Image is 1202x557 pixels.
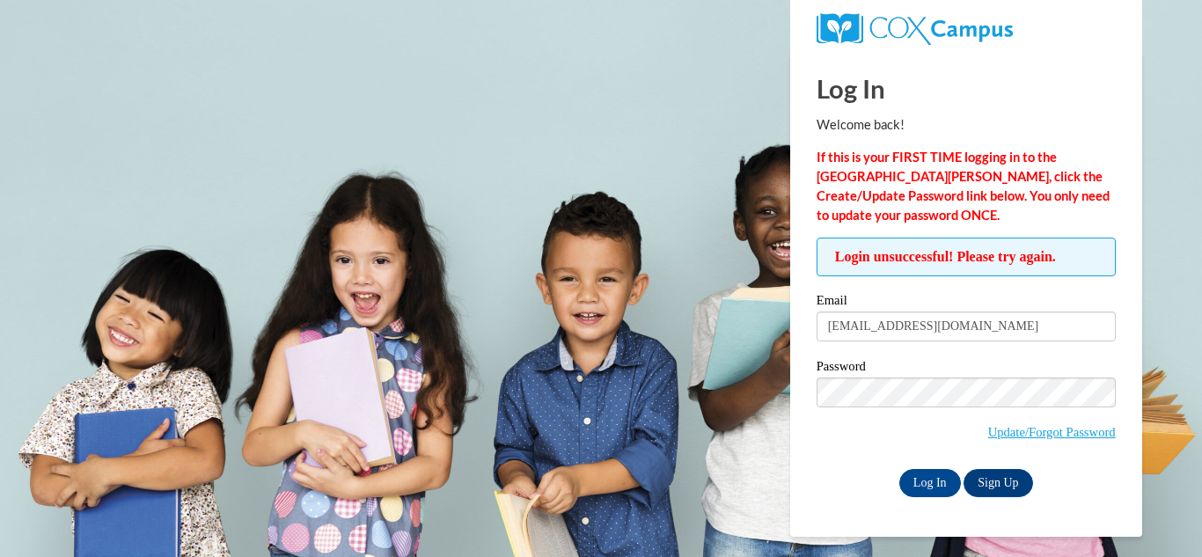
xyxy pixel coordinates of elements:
label: Password [817,360,1116,377]
a: Update/Forgot Password [988,425,1116,439]
h1: Log In [817,70,1116,106]
a: Sign Up [964,469,1032,497]
p: Welcome back! [817,115,1116,135]
input: Log In [899,469,961,497]
label: Email [817,294,1116,311]
span: Login unsuccessful! Please try again. [817,238,1116,276]
strong: If this is your FIRST TIME logging in to the [GEOGRAPHIC_DATA][PERSON_NAME], click the Create/Upd... [817,150,1110,223]
img: COX Campus [817,13,1013,45]
a: COX Campus [817,20,1013,35]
